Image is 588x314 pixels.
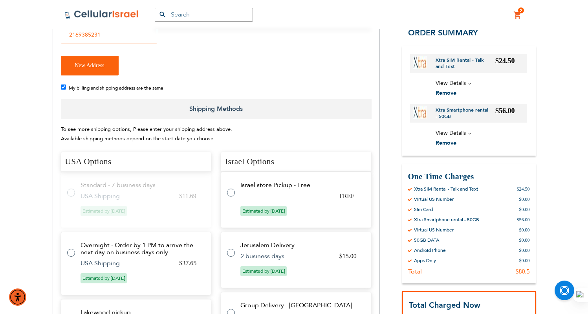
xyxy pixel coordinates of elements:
a: 2 [513,11,522,20]
td: Israel store Pickup - Free [240,182,362,189]
td: 2 business days [240,253,330,260]
div: Android Phone [414,247,446,253]
a: Xtra Smartphone rental - 50GB [436,107,496,119]
span: View Details [436,129,466,137]
span: $37.65 [179,260,196,266]
span: View Details [436,79,466,87]
div: Apps Only [414,257,436,264]
td: Overnight - Order by 1 PM to arrive the next day on business days only [81,242,202,256]
span: Estimated by [DATE] [240,206,287,216]
td: USA Shipping [81,193,170,200]
div: $0.00 [519,237,530,243]
a: Xtra SIM Rental - Talk and Text [436,57,496,70]
span: Remove [436,89,456,97]
div: Total [408,268,422,275]
span: Estimated by [DATE] [240,266,287,276]
div: $0.00 [519,196,530,202]
span: 2 [520,7,522,14]
div: $80.5 [516,268,530,275]
div: $0.00 [519,206,530,213]
span: New Address [75,62,104,68]
img: Xtra Smartphone rental - 50GB [413,106,427,119]
td: USA Shipping [81,260,170,267]
div: Xtra Smartphone rental - 50GB [414,217,479,223]
span: Estimated by [DATE] [81,206,127,216]
div: Virtual US Number [414,196,454,202]
td: Group Delivery - [GEOGRAPHIC_DATA] [240,302,362,309]
span: To see more shipping options, Please enter your shipping address above. Available shipping method... [61,126,232,143]
div: 50GB DATA [414,237,439,243]
h4: USA Options [61,152,212,172]
span: $11.69 [179,193,196,199]
span: Order Summary [408,28,478,38]
span: Estimated by [DATE] [81,273,127,283]
span: Remove [436,139,456,147]
strong: Total Charged Now [409,300,480,310]
div: Sim Card [414,206,433,213]
span: $15.00 [339,253,357,259]
img: Xtra SIM Rental - Talk and Text [413,56,427,69]
div: $0.00 [519,257,530,264]
img: Cellular Israel Logo [64,10,139,19]
span: $56.00 [495,107,515,115]
div: $56.00 [517,217,530,223]
div: Accessibility Menu [9,288,26,306]
div: $0.00 [519,227,530,233]
button: New Address [61,56,119,75]
td: Jerusalem Delivery [240,242,362,249]
span: My billing and shipping address are the same [69,85,163,91]
div: $24.50 [517,186,530,192]
span: FREE [339,193,355,199]
div: $0.00 [519,247,530,253]
span: $24.50 [495,57,515,65]
h3: One Time Charges [408,171,530,182]
div: Xtra SIM Rental - Talk and Text [414,186,478,192]
h4: Israel Options [221,152,372,172]
input: Search [155,8,253,22]
td: Standard - 7 business days [81,182,202,189]
div: Virtual US Number [414,227,454,233]
span: Shipping Methods [61,99,372,119]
